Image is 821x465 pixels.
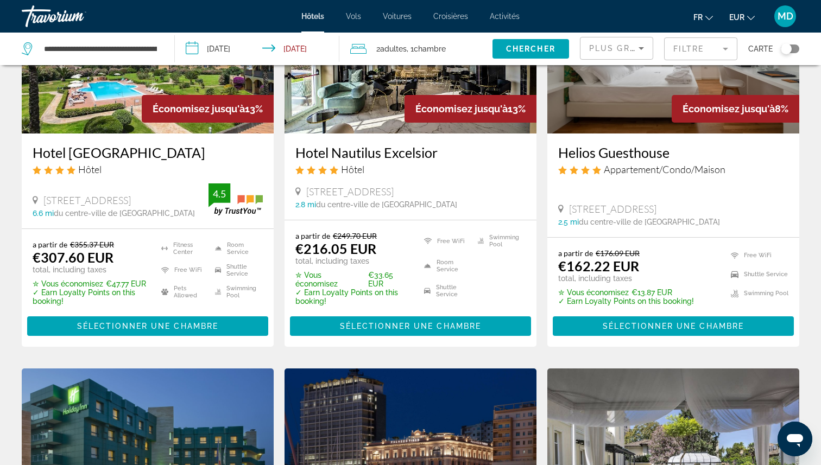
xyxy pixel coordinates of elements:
[316,200,457,209] span: du centre-ville de [GEOGRAPHIC_DATA]
[492,39,569,59] button: Chercher
[290,316,531,336] button: Sélectionner une chambre
[210,262,263,278] li: Shuttle Service
[301,12,324,21] a: Hôtels
[290,319,531,331] a: Sélectionner une chambre
[589,42,644,55] mat-select: Sort by
[306,186,394,198] span: [STREET_ADDRESS]
[683,103,775,114] span: Économisez jusqu'à
[553,316,794,336] button: Sélectionner une chambre
[415,103,508,114] span: Économisez jusqu'à
[596,249,640,258] del: €176.09 EUR
[27,319,268,331] a: Sélectionner une chambre
[333,231,377,240] del: €249.70 EUR
[346,12,361,21] a: Vols
[407,41,446,56] span: , 1
[175,33,339,65] button: Check-in date: Oct 7, 2025 Check-out date: Oct 8, 2025
[725,286,788,300] li: Swimming Pool
[490,12,520,21] a: Activités
[579,218,720,226] span: du centre-ville de [GEOGRAPHIC_DATA]
[33,144,263,161] a: Hotel [GEOGRAPHIC_DATA]
[77,322,218,330] span: Sélectionner une chambre
[209,187,230,200] div: 4.5
[295,288,410,305] p: ✓ Earn Loyalty Points on this booking!
[664,37,737,61] button: Filter
[33,209,54,218] span: 6.6 mi
[725,249,788,262] li: Free WiFi
[419,281,472,301] li: Shuttle Service
[558,249,593,258] span: a partir de
[778,422,812,456] iframe: Bouton de lancement de la fenêtre de messagerie
[748,41,773,56] span: Carte
[558,297,694,305] p: ✓ Earn Loyalty Points on this booking!
[589,44,719,53] span: Plus grandes économies
[405,95,536,123] div: 13%
[33,279,103,288] span: ✮ Vous économisez
[295,271,410,288] p: €33.65 EUR
[693,9,713,25] button: Change language
[558,144,788,161] a: Helios Guesthouse
[142,95,274,123] div: 13%
[33,288,148,305] p: ✓ Earn Loyalty Points on this booking!
[558,288,629,297] span: ✮ Vous économisez
[22,2,130,30] a: Travorium
[729,9,755,25] button: Change currency
[603,322,744,330] span: Sélectionner une chambre
[433,12,468,21] a: Croisières
[33,163,263,175] div: 4 star Hotel
[380,44,407,53] span: Adultes
[43,194,131,206] span: [STREET_ADDRESS]
[295,240,376,257] ins: €216.05 EUR
[339,33,492,65] button: Travelers: 2 adults, 0 children
[156,284,209,300] li: Pets Allowed
[729,13,744,22] span: EUR
[419,256,472,276] li: Room Service
[558,274,694,283] p: total, including taxes
[295,200,316,209] span: 2.8 mi
[295,271,365,288] span: ✮ Vous économisez
[295,144,526,161] a: Hotel Nautilus Excelsior
[33,240,67,249] span: a partir de
[725,267,788,281] li: Shuttle Service
[156,262,209,278] li: Free WiFi
[558,163,788,175] div: 4 star Apartment
[773,44,799,54] button: Toggle map
[553,319,794,331] a: Sélectionner une chambre
[340,322,481,330] span: Sélectionner une chambre
[569,203,656,215] span: [STREET_ADDRESS]
[33,265,148,274] p: total, including taxes
[33,249,113,265] ins: €307.60 EUR
[558,258,639,274] ins: €162.22 EUR
[210,240,263,256] li: Room Service
[472,231,526,251] li: Swimming Pool
[604,163,725,175] span: Appartement/Condo/Maison
[383,12,412,21] a: Voitures
[558,288,694,297] p: €13.87 EUR
[376,41,407,56] span: 2
[419,231,472,251] li: Free WiFi
[506,44,555,53] span: Chercher
[70,240,114,249] del: €355.37 EUR
[672,95,799,123] div: 8%
[210,284,263,300] li: Swimming Pool
[295,163,526,175] div: 4 star Hotel
[78,163,102,175] span: Hôtel
[693,13,703,22] span: fr
[27,316,268,336] button: Sélectionner une chambre
[209,183,263,215] img: trustyou-badge.svg
[33,279,148,288] p: €47.77 EUR
[295,257,410,265] p: total, including taxes
[153,103,245,114] span: Économisez jusqu'à
[771,5,799,28] button: User Menu
[341,163,364,175] span: Hôtel
[295,231,330,240] span: a partir de
[414,44,446,53] span: Chambre
[54,209,195,218] span: du centre-ville de [GEOGRAPHIC_DATA]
